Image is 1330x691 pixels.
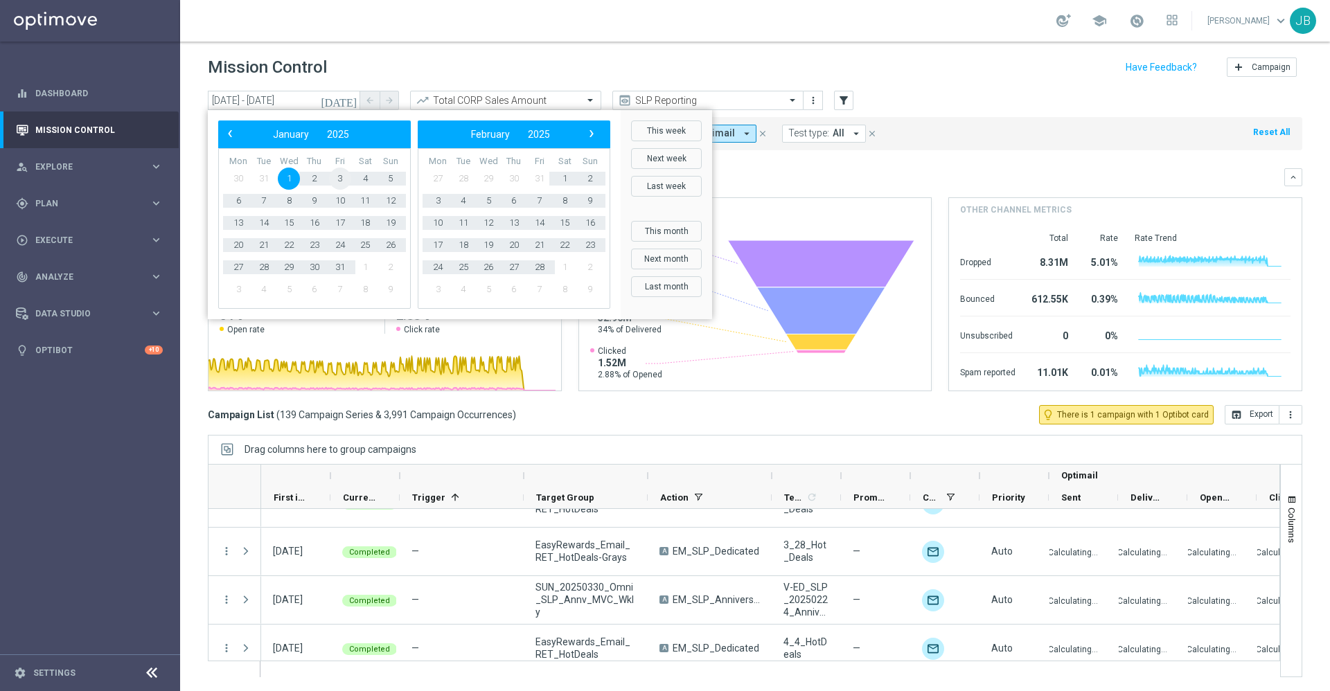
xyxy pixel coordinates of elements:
span: 9 [579,190,601,212]
div: Mission Control [16,111,163,148]
p: Calculating... [1187,545,1236,558]
span: 16 [579,212,601,234]
th: weekday [353,156,378,168]
span: Optimail [697,127,735,139]
span: 30 [503,168,525,190]
i: filter_alt [837,94,850,107]
button: play_circle_outline Execute keyboard_arrow_right [15,235,163,246]
i: [DATE] [321,94,358,107]
div: Execute [16,234,150,246]
button: ‹ [222,125,240,143]
i: keyboard_arrow_right [150,233,163,246]
button: Last week [631,176,702,197]
span: EM_SLP_Anniversary [673,593,760,606]
span: Calculate column [804,490,817,505]
span: 24 [427,256,449,278]
span: 15 [278,212,300,234]
th: weekday [552,156,578,168]
span: 28 [452,168,475,190]
span: 23 [579,234,601,256]
span: 19 [477,234,499,256]
bs-daterangepicker-container: calendar [208,110,712,319]
button: more_vert [220,642,233,654]
div: 28 Mar 2025, Friday [273,545,303,557]
span: Channel [923,492,941,503]
span: 3_28_Hot_Deals [783,539,829,564]
span: 7 [253,190,275,212]
span: 21 [529,234,551,256]
span: 24 [329,234,351,256]
div: Explore [16,161,150,173]
span: 10 [427,212,449,234]
div: Data Studio [16,307,150,320]
button: open_in_browser Export [1225,405,1279,424]
span: 1 [553,168,576,190]
span: Target Group [536,492,594,503]
div: equalizer Dashboard [15,88,163,99]
i: trending_up [416,93,429,107]
span: › [583,125,601,143]
span: 7 [529,278,551,300]
i: keyboard_arrow_right [150,197,163,210]
span: 31 [253,168,275,190]
th: weekday [327,156,353,168]
div: Bounced [960,287,1016,309]
span: Sent [1061,492,1081,503]
span: ) [513,409,516,421]
i: more_vert [808,95,819,106]
div: JB [1290,8,1316,34]
span: 26 [477,256,499,278]
h1: Mission Control [208,57,327,78]
span: 25 [452,256,475,278]
div: Unsubscribed [960,323,1016,345]
span: 13 [227,212,249,234]
span: Priority [992,492,1025,503]
div: Plan [16,197,150,210]
span: SUN_20250330_Omni_SLP_Annv_MVC_Wkly [535,581,636,618]
span: Opened [1200,492,1233,503]
span: 34% of Delivered [598,324,662,335]
span: 16 [303,212,326,234]
span: 6 [503,190,525,212]
div: Press SPACE to select this row. [209,576,261,625]
p: Calculating... [1048,593,1098,607]
span: 30 [227,168,249,190]
button: February [462,125,519,143]
span: 2025 [528,129,550,140]
span: Current Status [343,492,376,503]
span: Clicked [598,345,662,357]
span: 31 [529,168,551,190]
span: 5 [380,168,402,190]
ng-select: Total CORP Sales Amount [410,91,601,110]
button: lightbulb Optibot +10 [15,345,163,356]
button: more_vert [220,545,233,557]
button: Reset All [1252,125,1291,140]
div: Rate Trend [1135,233,1291,244]
th: weekday [502,156,527,168]
span: 6 [227,190,249,212]
span: 17 [427,234,449,256]
colored-tag: Completed [342,593,397,607]
span: 8 [553,278,576,300]
button: Mission Control [15,125,163,136]
span: — [411,546,419,557]
span: school [1092,13,1107,28]
button: › [582,125,600,143]
div: 30 Mar 2025, Sunday [273,593,303,606]
span: 139 Campaign Series & 3,991 Campaign Occurrences [280,409,513,421]
i: gps_fixed [16,197,28,210]
button: close [756,126,769,141]
button: This month [631,221,702,242]
span: 30 [303,256,326,278]
button: arrow_forward [380,91,399,110]
span: 5 [477,278,499,300]
button: person_search Explore keyboard_arrow_right [15,161,163,172]
button: Test type: All arrow_drop_down [782,125,866,143]
i: track_changes [16,271,28,283]
th: weekday [251,156,277,168]
img: Optimail [922,589,944,611]
span: First in Range [274,492,307,503]
div: +10 [145,345,163,355]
